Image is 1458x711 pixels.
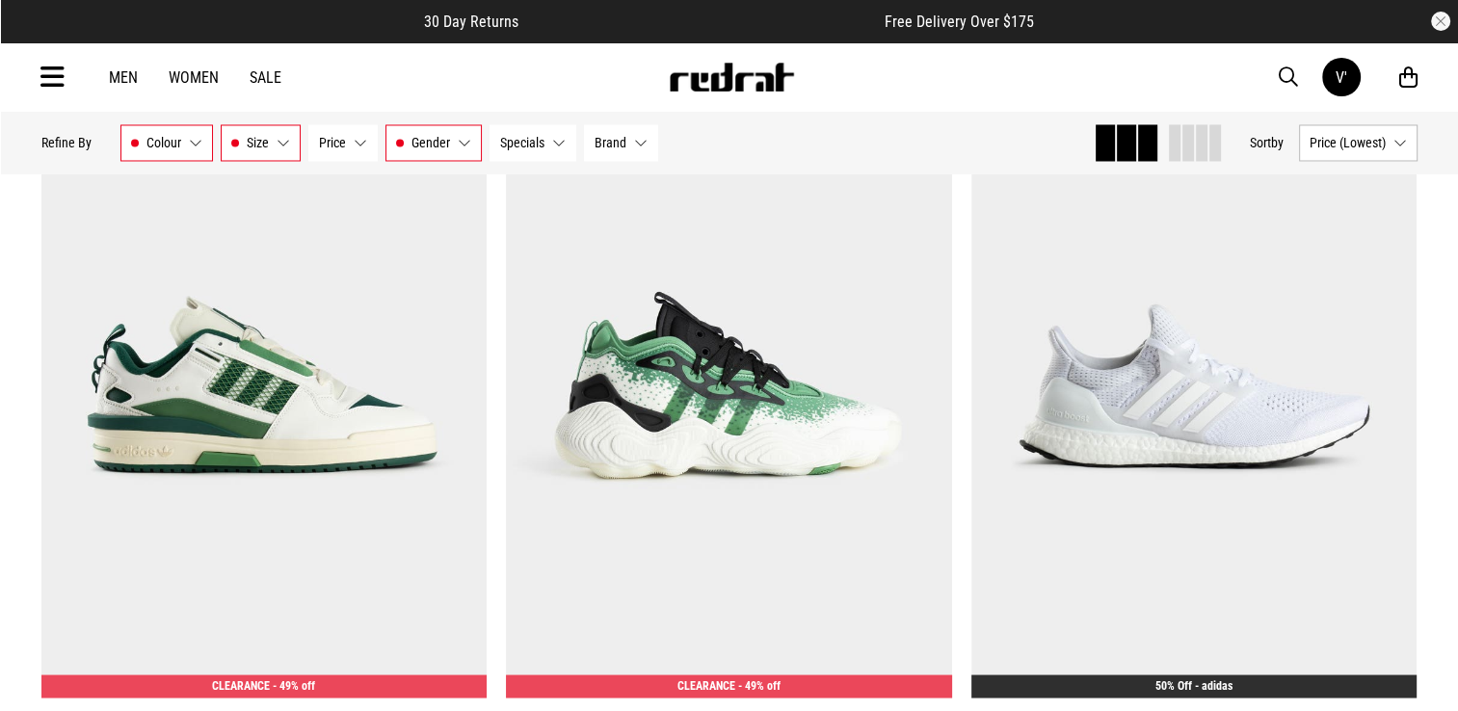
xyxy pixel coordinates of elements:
button: Specials [490,124,576,161]
button: Size [221,124,301,161]
p: Refine By [41,135,92,150]
span: - 49% off [273,678,315,692]
img: Adidas Basketball Trae Young 3 Low Trainers Shoes in White [506,73,952,698]
span: Colour [146,135,181,150]
span: by [1271,135,1284,150]
span: Brand [595,135,626,150]
img: Adidas Sportswear Ultraboost 1.0 Shoes in White [971,73,1418,698]
span: CLEARANCE [212,678,270,692]
iframe: Customer reviews powered by Trustpilot [557,12,846,31]
img: Redrat logo [668,63,795,92]
span: CLEARANCE [677,678,735,692]
button: Open LiveChat chat widget [15,8,73,66]
a: 50% Off - adidas [1155,678,1233,692]
span: Price (Lowest) [1310,135,1386,150]
a: Women [169,68,219,87]
button: Colour [120,124,213,161]
span: Specials [500,135,544,150]
button: Price (Lowest) [1299,124,1418,161]
div: V' [1336,68,1347,87]
span: Gender [411,135,450,150]
span: Free Delivery Over $175 [885,13,1034,31]
button: Price [308,124,378,161]
span: - 49% off [738,678,781,692]
img: Adidas Originals Forum Mod Low Shoes in White [41,73,488,698]
a: Men [109,68,138,87]
button: Gender [385,124,482,161]
a: Sale [250,68,281,87]
button: Sortby [1250,131,1284,154]
span: Size [247,135,269,150]
span: Price [319,135,346,150]
span: 30 Day Returns [424,13,518,31]
button: Brand [584,124,658,161]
